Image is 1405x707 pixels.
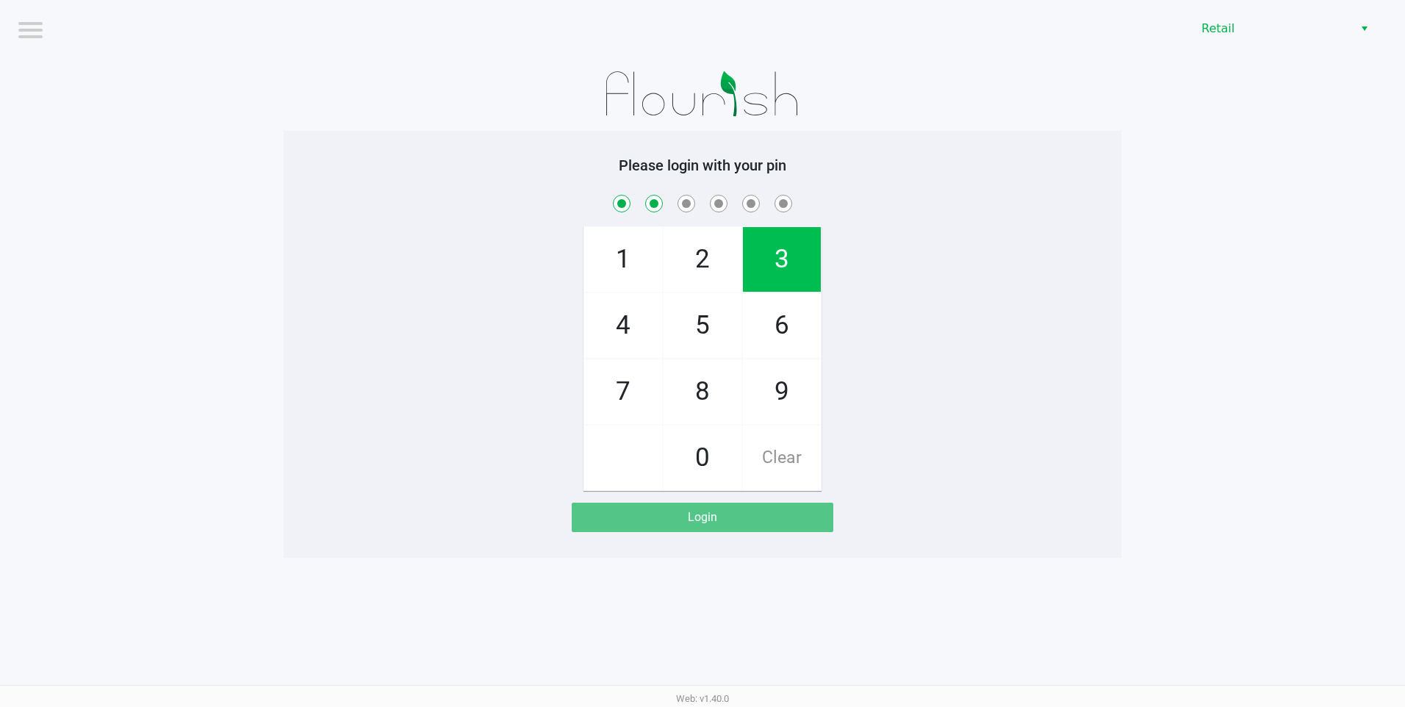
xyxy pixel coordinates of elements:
span: Web: v1.40.0 [676,693,729,704]
span: 4 [584,293,662,358]
span: 6 [743,293,821,358]
span: 2 [664,227,741,292]
span: 8 [664,359,741,424]
button: Select [1354,15,1375,42]
span: 9 [743,359,821,424]
span: 0 [664,426,741,490]
span: 7 [584,359,662,424]
span: 5 [664,293,741,358]
span: 1 [584,227,662,292]
h5: Please login with your pin [295,157,1110,174]
span: 3 [743,227,821,292]
span: Retail [1201,20,1345,37]
span: Clear [743,426,821,490]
